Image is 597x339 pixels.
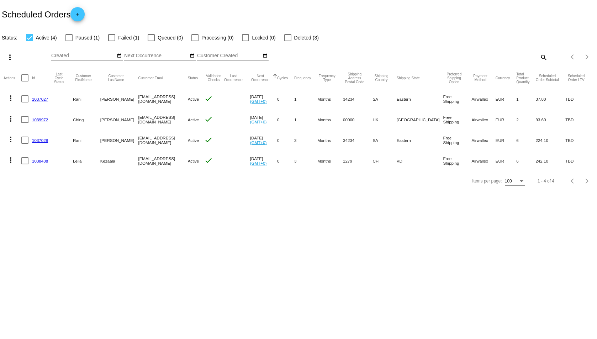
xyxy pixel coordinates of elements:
button: Change sorting for Id [32,76,35,80]
mat-cell: 2 [516,109,535,130]
mat-cell: 242.10 [535,150,565,171]
mat-cell: Airwallex [471,150,495,171]
mat-select: Items per page: [505,179,525,184]
a: 1037028 [32,138,48,143]
mat-cell: 0 [277,109,294,130]
mat-cell: 1 [516,89,535,109]
mat-cell: Airwallex [471,109,495,130]
mat-cell: Months [317,130,343,150]
a: (GMT+0) [250,161,267,165]
mat-cell: Airwallex [471,130,495,150]
input: Created [51,53,115,59]
mat-icon: more_vert [6,135,15,144]
button: Next page [580,174,594,188]
mat-header-cell: Total Product Quantity [516,67,535,89]
mat-cell: Free Shipping [443,150,471,171]
span: Locked (0) [252,33,275,42]
mat-cell: [EMAIL_ADDRESS][DOMAIN_NAME] [138,150,187,171]
button: Change sorting for LifetimeValue [565,74,587,82]
mat-cell: 6 [516,150,535,171]
mat-icon: date_range [263,53,268,59]
button: Previous page [566,174,580,188]
mat-cell: 1 [294,109,317,130]
a: (GMT+0) [250,120,267,124]
mat-cell: [EMAIL_ADDRESS][DOMAIN_NAME] [138,89,187,109]
mat-icon: more_vert [6,53,14,62]
mat-cell: TBD [565,109,593,130]
span: Paused (1) [75,33,100,42]
mat-cell: CH [373,150,396,171]
span: Queued (0) [158,33,183,42]
button: Change sorting for PreferredShippingOption [443,72,465,84]
mat-cell: Lejla [73,150,100,171]
mat-cell: 224.10 [535,130,565,150]
mat-cell: Free Shipping [443,89,471,109]
mat-cell: EUR [496,89,517,109]
mat-cell: Months [317,150,343,171]
mat-cell: Months [317,89,343,109]
mat-cell: EUR [496,150,517,171]
a: (GMT+0) [250,140,267,145]
button: Change sorting for PaymentMethod.Type [471,74,489,82]
mat-cell: [DATE] [250,130,277,150]
mat-cell: Eastern [397,89,443,109]
mat-cell: [EMAIL_ADDRESS][DOMAIN_NAME] [138,109,187,130]
button: Previous page [566,50,580,64]
a: 1037027 [32,97,48,101]
button: Change sorting for CustomerFirstName [73,74,94,82]
mat-cell: 1 [294,89,317,109]
div: Items per page: [472,179,502,184]
mat-cell: SA [373,130,396,150]
button: Change sorting for Status [188,76,198,80]
mat-cell: [DATE] [250,150,277,171]
mat-cell: TBD [565,130,593,150]
span: 100 [505,179,512,184]
a: 1038488 [32,159,48,163]
mat-cell: [PERSON_NAME] [100,89,138,109]
span: Processing (0) [201,33,233,42]
span: Active (4) [36,33,57,42]
mat-cell: VD [397,150,443,171]
mat-icon: more_vert [6,115,15,123]
mat-cell: Months [317,109,343,130]
mat-cell: 00000 [343,109,373,130]
mat-cell: Free Shipping [443,130,471,150]
mat-cell: Airwallex [471,89,495,109]
mat-cell: 34234 [343,89,373,109]
mat-icon: search [539,52,548,63]
mat-cell: EUR [496,130,517,150]
mat-cell: 37.80 [535,89,565,109]
button: Next page [580,50,594,64]
mat-cell: 1279 [343,150,373,171]
input: Customer Created [197,53,261,59]
mat-cell: [GEOGRAPHIC_DATA] [397,109,443,130]
mat-cell: [PERSON_NAME] [100,109,138,130]
button: Change sorting for CustomerEmail [138,76,163,80]
button: Change sorting for FrequencyType [317,74,337,82]
mat-icon: more_vert [6,156,15,164]
mat-cell: [DATE] [250,109,277,130]
mat-cell: Free Shipping [443,109,471,130]
mat-cell: Ching [73,109,100,130]
mat-icon: add [73,12,82,20]
mat-cell: TBD [565,89,593,109]
input: Next Occurrence [124,53,188,59]
mat-cell: [EMAIL_ADDRESS][DOMAIN_NAME] [138,130,187,150]
a: 1039972 [32,117,48,122]
mat-icon: check [204,156,213,165]
mat-icon: check [204,136,213,144]
mat-cell: Rani [73,89,100,109]
button: Change sorting for ShippingPostcode [343,72,366,84]
a: (GMT+0) [250,99,267,104]
mat-icon: check [204,115,213,123]
mat-icon: check [204,94,213,103]
mat-cell: [DATE] [250,89,277,109]
mat-cell: 93.60 [535,109,565,130]
mat-cell: SA [373,89,396,109]
mat-cell: Eastern [397,130,443,150]
mat-cell: 0 [277,130,294,150]
mat-icon: date_range [190,53,195,59]
button: Change sorting for Frequency [294,76,311,80]
button: Change sorting for ShippingState [397,76,420,80]
mat-cell: [PERSON_NAME] [100,130,138,150]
